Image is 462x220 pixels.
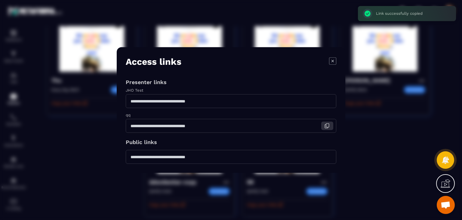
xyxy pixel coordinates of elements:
[126,139,336,145] p: Public links
[126,79,336,85] p: Presenter links
[437,196,455,214] a: Mở cuộc trò chuyện
[126,88,143,93] label: JHO Test
[126,113,131,117] label: qq
[126,56,181,67] p: Access links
